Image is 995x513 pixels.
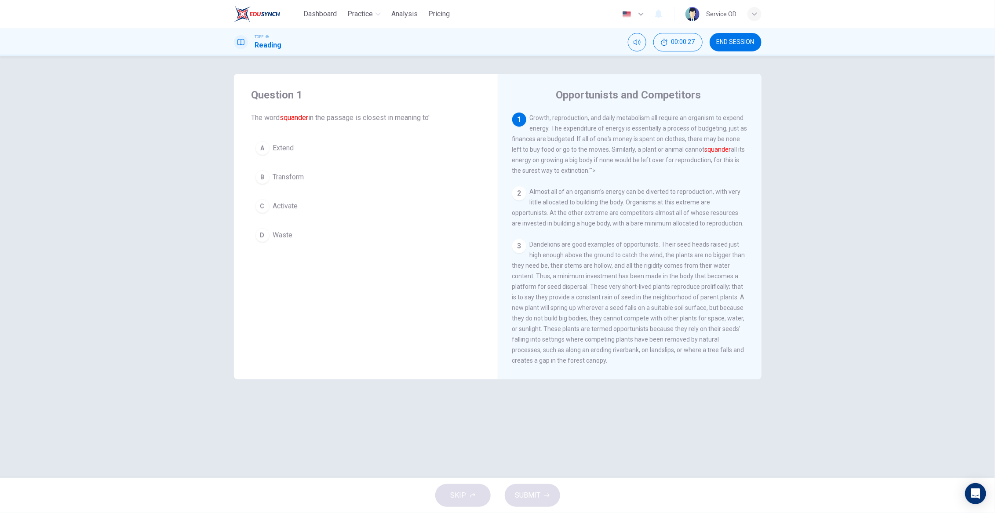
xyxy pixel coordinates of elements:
button: END SESSION [710,33,762,51]
button: AExtend [251,137,480,159]
button: Dashboard [300,6,340,22]
div: B [255,170,270,184]
div: Open Intercom Messenger [965,483,986,504]
div: Service OD [707,9,737,19]
button: CActivate [251,195,480,217]
div: 1 [512,113,526,127]
div: C [255,199,270,213]
button: BTransform [251,166,480,188]
a: EduSynch logo [234,5,300,23]
div: A [255,141,270,155]
span: Transform [273,172,304,182]
span: The word in the passage is closest in meaning to' [251,113,480,123]
div: 3 [512,239,526,253]
img: Profile picture [685,7,700,21]
h4: Opportunists and Competitors [556,88,701,102]
span: Practice [347,9,373,19]
img: en [621,11,632,18]
button: DWaste [251,224,480,246]
div: Hide [653,33,703,51]
span: Dandelions are good examples of opportunists. Their seed heads raised just high enough above the ... [512,241,745,364]
button: 00:00:27 [653,33,703,51]
span: Extend [273,143,294,153]
span: TOEFL® [255,34,269,40]
span: Activate [273,201,298,211]
span: Growth, reproduction, and daily metabolism all require an organism to expend energy. The expendit... [512,114,747,174]
font: squander [280,113,309,122]
img: EduSynch logo [234,5,280,23]
div: Mute [628,33,646,51]
button: Analysis [388,6,421,22]
h4: Question 1 [251,88,480,102]
h1: Reading [255,40,282,51]
button: Pricing [425,6,453,22]
font: squander [705,146,731,153]
span: Waste [273,230,293,240]
div: D [255,228,270,242]
span: Analysis [391,9,418,19]
span: END SESSION [717,39,754,46]
span: 00:00:27 [671,39,695,46]
button: Practice [344,6,384,22]
span: Almost all of an organism's energy can be diverted to reproduction, with very little allocated to... [512,188,744,227]
span: Dashboard [303,9,337,19]
span: Pricing [428,9,450,19]
div: 2 [512,186,526,200]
